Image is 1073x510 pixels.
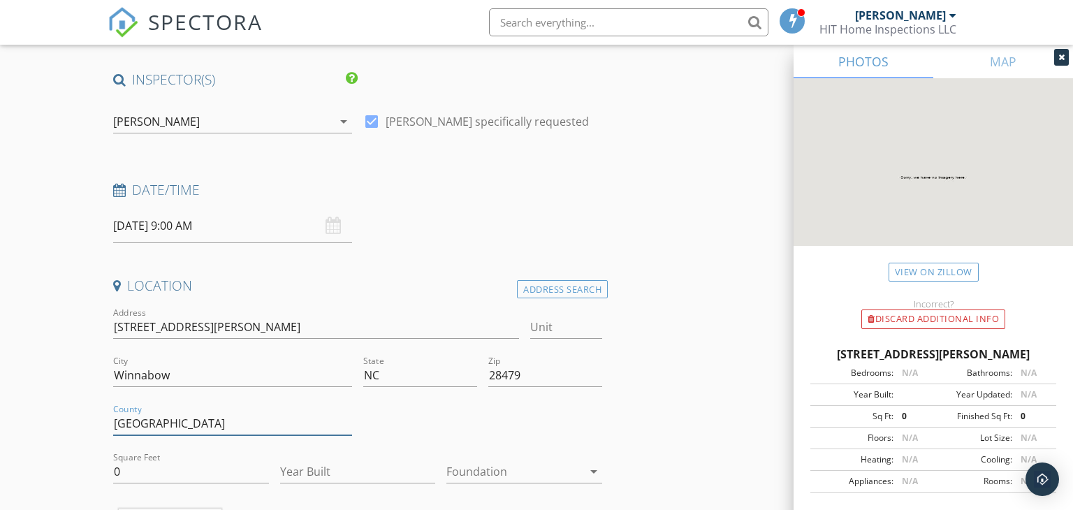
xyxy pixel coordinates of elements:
div: Discard Additional info [861,309,1005,329]
span: N/A [902,475,918,487]
img: streetview [794,78,1073,279]
input: Search everything... [489,8,768,36]
div: Cooling: [933,453,1012,466]
div: 0 [1012,410,1052,423]
input: Select date [113,209,352,243]
div: [STREET_ADDRESS][PERSON_NAME] [810,346,1056,363]
a: MAP [933,45,1073,78]
div: Year Built: [815,388,893,401]
i: arrow_drop_down [585,463,602,480]
span: SPECTORA [148,7,263,36]
div: Bedrooms: [815,367,893,379]
div: HIT Home Inspections LLC [819,22,956,36]
span: N/A [1021,367,1037,379]
a: SPECTORA [108,19,263,48]
span: N/A [902,453,918,465]
a: View on Zillow [889,263,979,282]
div: Year Updated: [933,388,1012,401]
div: Lot Size: [933,432,1012,444]
div: Sq Ft: [815,410,893,423]
div: Floors: [815,432,893,444]
div: Appliances: [815,475,893,488]
span: N/A [902,367,918,379]
div: Heating: [815,453,893,466]
div: Incorrect? [794,298,1073,309]
span: N/A [902,432,918,444]
h4: Date/Time [113,181,603,199]
span: N/A [1021,388,1037,400]
label: [PERSON_NAME] specifically requested [386,115,589,129]
span: N/A [1021,432,1037,444]
div: Open Intercom Messenger [1025,462,1059,496]
div: Address Search [517,280,608,299]
div: [PERSON_NAME] [855,8,946,22]
img: The Best Home Inspection Software - Spectora [108,7,138,38]
h4: INSPECTOR(S) [113,71,358,89]
div: Bathrooms: [933,367,1012,379]
a: PHOTOS [794,45,933,78]
div: [PERSON_NAME] [113,115,200,128]
span: N/A [1021,453,1037,465]
div: Rooms: [933,475,1012,488]
div: Finished Sq Ft: [933,410,1012,423]
div: 0 [893,410,933,423]
h4: Location [113,277,603,295]
i: arrow_drop_down [335,113,352,130]
span: N/A [1021,475,1037,487]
